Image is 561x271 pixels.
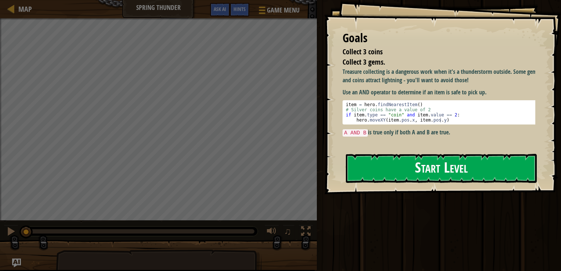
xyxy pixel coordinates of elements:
[343,57,385,67] span: Collect 3 gems.
[343,30,535,47] div: Goals
[343,128,541,137] p: is true only if both A and B are true.
[343,88,541,97] p: Use an AND operator to determine if an item is safe to pick up.
[234,6,246,12] span: Hints
[210,3,230,17] button: Ask AI
[333,47,533,57] li: Collect 3 coins
[298,225,313,240] button: Toggle fullscreen
[264,225,279,240] button: Adjust volume
[214,6,226,12] span: Ask AI
[12,259,21,267] button: Ask AI
[343,68,541,84] p: Treasure collecting is a dangerous work when it's a thunderstorm outside. Some gems and coins att...
[283,225,295,240] button: ♫
[333,57,533,68] li: Collect 3 gems.
[267,6,300,15] span: Game Menu
[346,154,537,183] button: Start Level
[4,225,18,240] button: Ctrl + P: Pause
[343,129,368,137] code: A AND B
[284,226,292,237] span: ♫
[18,4,32,14] span: Map
[4,5,53,11] span: Hi. Need any help?
[343,47,383,57] span: Collect 3 coins
[253,3,304,20] button: Game Menu
[15,4,32,14] a: Map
